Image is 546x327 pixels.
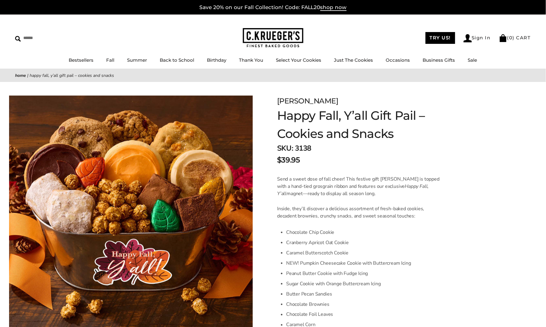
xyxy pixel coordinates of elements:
a: Sale [468,57,477,63]
em: Happy Fall, Y’all [277,183,429,197]
li: Sugar Cookie with Orange Buttercream Icing [286,279,443,289]
iframe: Sign Up via Text for Offers [5,304,63,322]
a: Home [15,73,26,78]
a: Back to School [160,57,195,63]
li: Butter Pecan Sandies [286,289,443,299]
img: C.KRUEGER'S [243,28,303,48]
a: Sign In [464,34,491,42]
li: Peanut Butter Cookie with Fudge Icing [286,268,443,279]
h1: Happy Fall, Y’all Gift Pail – Cookies and Snacks [277,106,470,143]
span: | [27,73,28,78]
span: 3138 [295,143,311,153]
li: Chocolate Foil Leaves [286,309,443,320]
span: 0 [509,35,513,41]
p: Inside, they’ll discover a delicious assortment of fresh-baked cookies, decadent brownies, crunch... [277,205,443,220]
a: Thank You [239,57,263,63]
li: Caramel Butterscotch Cookie [286,248,443,258]
img: Bag [499,34,507,42]
a: Business Gifts [423,57,455,63]
a: Just The Cookies [334,57,373,63]
span: shop now [320,4,347,11]
li: Chocolate Brownies [286,299,443,309]
a: Bestsellers [69,57,94,63]
a: (0) CART [499,35,531,41]
li: Cranberry Apricot Oat Cookie [286,237,443,248]
a: TRY US! [426,32,455,44]
strong: SKU: [277,143,293,153]
img: Account [464,34,472,42]
span: $39.95 [277,155,300,165]
nav: breadcrumbs [15,72,531,79]
p: Send a sweet dose of fall cheer! This festive gift [PERSON_NAME] is topped with a hand-tied grosg... [277,175,443,197]
a: Occasions [386,57,410,63]
span: Happy Fall, Y’all Gift Pail – Cookies and Snacks [30,73,114,78]
li: Chocolate Chip Cookie [286,227,443,237]
a: Birthday [207,57,227,63]
div: [PERSON_NAME] [277,96,470,106]
img: Search [15,36,21,42]
a: Select Your Cookies [276,57,322,63]
a: Summer [127,57,147,63]
a: Save 20% on our Fall Collection! Code: FALL20shop now [199,4,347,11]
a: Fall [106,57,115,63]
li: NEW! Pumpkin Cheesecake Cookie with Buttercream Icing [286,258,443,268]
input: Search [15,33,87,43]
